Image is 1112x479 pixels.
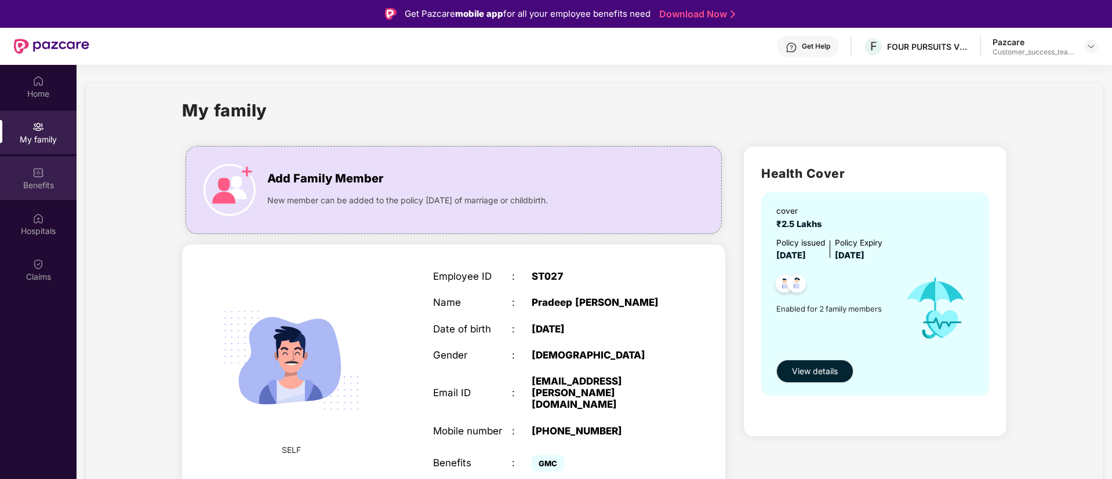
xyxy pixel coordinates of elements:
span: New member can be added to the policy [DATE] of marriage or childbirth. [267,194,548,207]
img: svg+xml;base64,PHN2ZyB3aWR0aD0iMjAiIGhlaWdodD0iMjAiIHZpZXdCb3g9IjAgMCAyMCAyMCIgZmlsbD0ibm9uZSIgeG... [32,121,44,133]
div: : [512,349,532,361]
div: : [512,270,532,282]
div: Date of birth [433,323,512,335]
span: Enabled for 2 family members [776,303,893,315]
span: [DATE] [776,250,806,261]
div: Name [433,297,512,308]
span: SELF [282,444,301,456]
button: View details [776,360,853,383]
div: [EMAIL_ADDRESS][PERSON_NAME][DOMAIN_NAME] [532,375,670,411]
img: Logo [385,8,397,20]
div: Benefits [433,457,512,469]
div: Get Help [802,42,830,51]
div: [PHONE_NUMBER] [532,425,670,437]
span: GMC [532,455,564,471]
div: Policy Expiry [835,237,882,250]
div: Customer_success_team_lead [993,47,1074,57]
img: svg+xml;base64,PHN2ZyBpZD0iSG9zcGl0YWxzIiB4bWxucz0iaHR0cDovL3d3dy53My5vcmcvMjAwMC9zdmciIHdpZHRoPS... [32,213,44,224]
img: svg+xml;base64,PHN2ZyB4bWxucz0iaHR0cDovL3d3dy53My5vcmcvMjAwMC9zdmciIHdpZHRoPSIyMjQiIGhlaWdodD0iMT... [208,277,375,444]
img: svg+xml;base64,PHN2ZyBpZD0iSGVscC0zMngzMiIgeG1sbnM9Imh0dHA6Ly93d3cudzMub3JnLzIwMDAvc3ZnIiB3aWR0aD... [786,42,797,53]
img: svg+xml;base64,PHN2ZyB4bWxucz0iaHR0cDovL3d3dy53My5vcmcvMjAwMC9zdmciIHdpZHRoPSI0OC45NDMiIGhlaWdodD... [783,271,811,299]
span: F [870,39,877,53]
img: svg+xml;base64,PHN2ZyBpZD0iRHJvcGRvd24tMzJ4MzIiIHhtbG5zPSJodHRwOi8vd3d3LnczLm9yZy8yMDAwL3N2ZyIgd2... [1086,42,1096,51]
img: icon [203,164,256,216]
h2: Health Cover [761,164,989,183]
div: Policy issued [776,237,825,250]
img: svg+xml;base64,PHN2ZyB4bWxucz0iaHR0cDovL3d3dy53My5vcmcvMjAwMC9zdmciIHdpZHRoPSI0OC45NDMiIGhlaWdodD... [771,271,799,299]
img: svg+xml;base64,PHN2ZyBpZD0iSG9tZSIgeG1sbnM9Imh0dHA6Ly93d3cudzMub3JnLzIwMDAvc3ZnIiB3aWR0aD0iMjAiIG... [32,75,44,87]
div: Email ID [433,387,512,398]
strong: mobile app [455,8,503,19]
div: Pazcare [993,36,1074,47]
div: Mobile number [433,425,512,437]
div: Employee ID [433,270,512,282]
div: ST027 [532,270,670,282]
div: [DEMOGRAPHIC_DATA] [532,349,670,361]
div: : [512,457,532,469]
div: Pradeep [PERSON_NAME] [532,297,670,308]
div: [DATE] [532,323,670,335]
h1: My family [182,97,267,123]
a: Download Now [659,8,732,20]
img: svg+xml;base64,PHN2ZyBpZD0iQmVuZWZpdHMiIHhtbG5zPSJodHRwOi8vd3d3LnczLm9yZy8yMDAwL3N2ZyIgd2lkdGg9Ij... [32,167,44,178]
img: icon [893,263,978,354]
img: New Pazcare Logo [14,39,89,54]
span: [DATE] [835,250,864,261]
div: : [512,323,532,335]
div: Get Pazcare for all your employee benefits need [405,7,651,21]
div: : [512,297,532,308]
span: Add Family Member [267,170,383,188]
img: Stroke [731,8,735,20]
div: Gender [433,349,512,361]
span: ₹2.5 Lakhs [776,219,826,229]
div: : [512,425,532,437]
img: svg+xml;base64,PHN2ZyBpZD0iQ2xhaW0iIHhtbG5zPSJodHRwOi8vd3d3LnczLm9yZy8yMDAwL3N2ZyIgd2lkdGg9IjIwIi... [32,258,44,270]
div: : [512,387,532,398]
span: View details [792,365,838,378]
div: cover [776,205,826,218]
div: FOUR PURSUITS VENTURES PRIVATE LIMITED [887,41,968,52]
